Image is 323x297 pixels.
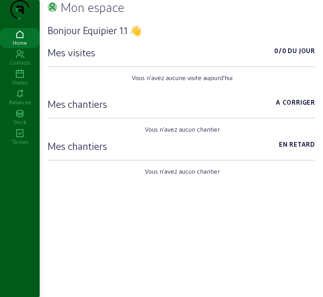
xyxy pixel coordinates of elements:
span: A corriger [276,98,315,110]
span: Vous n'avez aucun chantier [145,125,220,134]
h3: Bonjour Equipier 1.1 👋 [48,24,315,36]
h3: Mes chantiers [48,140,107,152]
h3: Mes visites [48,46,95,59]
span: Vous n'avez aucun chantier [145,167,220,176]
h3: Mes chantiers [48,98,107,110]
span: Du jour [288,46,315,59]
span: Vous n'avez aucune visite aujourd'hui [132,73,233,82]
span: 0/0 [274,46,286,59]
span: En retard [279,140,315,152]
